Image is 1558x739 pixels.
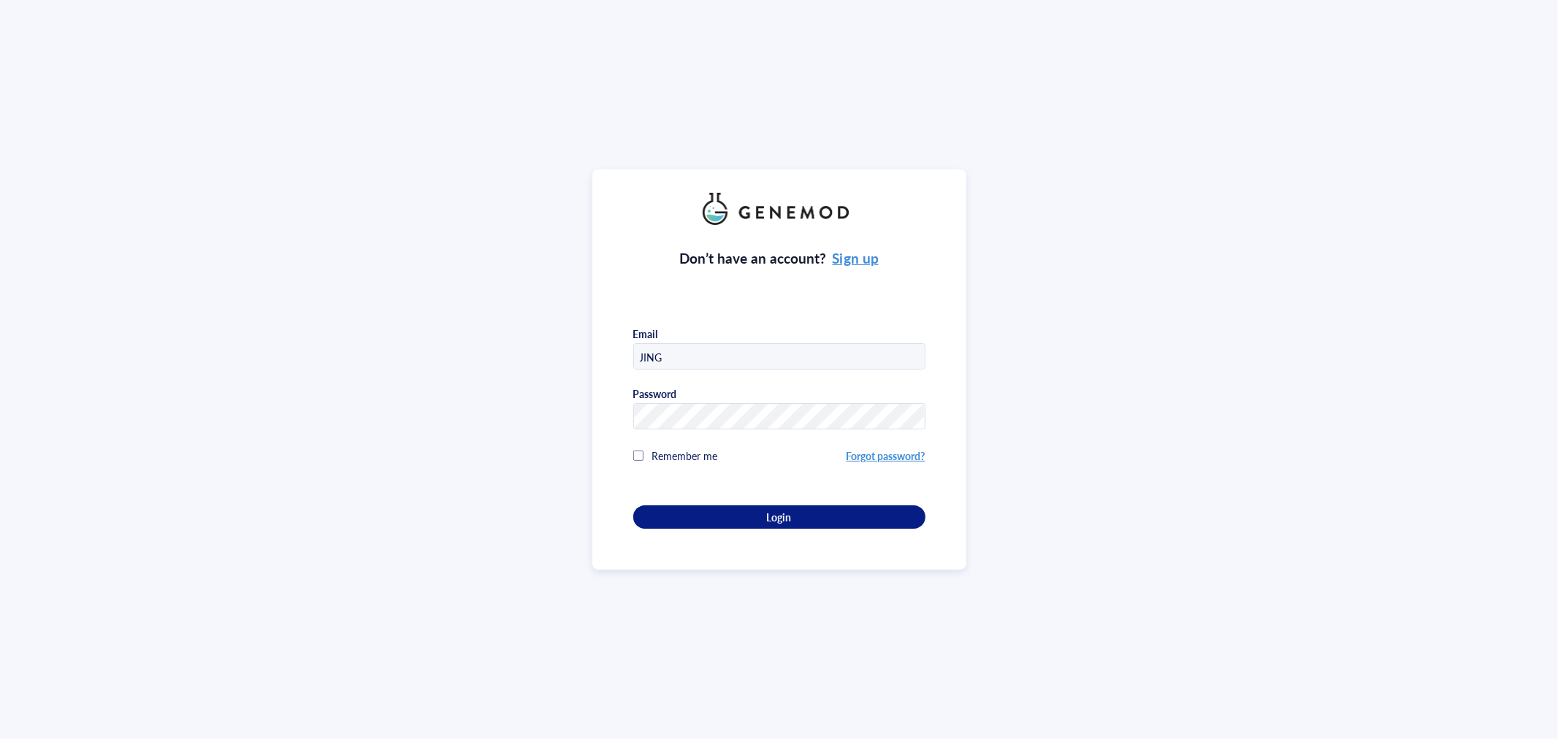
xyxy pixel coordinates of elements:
div: Don’t have an account? [679,248,879,269]
img: genemod_logo_light-BcqUzbGq.png [703,193,856,225]
button: Login [633,505,925,529]
span: Remember me [652,448,718,463]
div: Email [633,327,658,340]
a: Sign up [833,248,879,268]
div: Password [633,387,677,400]
span: Login [766,510,791,524]
a: Forgot password? [846,448,925,463]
